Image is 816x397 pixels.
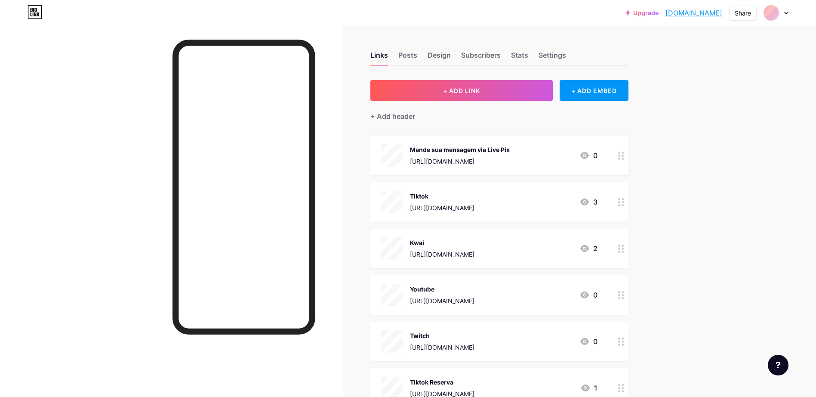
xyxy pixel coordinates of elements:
[410,238,474,247] div: Kwai
[398,50,417,65] div: Posts
[580,383,597,393] div: 1
[410,203,474,212] div: [URL][DOMAIN_NAME]
[539,50,566,65] div: Settings
[370,80,553,101] button: + ADD LINK
[410,331,474,340] div: Twitch
[461,50,501,65] div: Subscribers
[443,87,480,94] span: + ADD LINK
[410,378,474,387] div: Tiktok Reserva
[511,50,528,65] div: Stats
[579,197,597,207] div: 3
[410,250,474,259] div: [URL][DOMAIN_NAME]
[410,145,510,154] div: Mande sua mensagem via Live Pix
[560,80,628,101] div: + ADD EMBED
[370,111,415,121] div: + Add header
[410,343,474,352] div: [URL][DOMAIN_NAME]
[410,296,474,305] div: [URL][DOMAIN_NAME]
[410,157,510,166] div: [URL][DOMAIN_NAME]
[626,9,659,16] a: Upgrade
[579,243,597,254] div: 2
[579,290,597,300] div: 0
[579,336,597,347] div: 0
[665,8,722,18] a: [DOMAIN_NAME]
[370,50,388,65] div: Links
[410,192,474,201] div: Tiktok
[428,50,451,65] div: Design
[735,9,751,18] div: Share
[410,285,474,294] div: Youtube
[579,150,597,161] div: 0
